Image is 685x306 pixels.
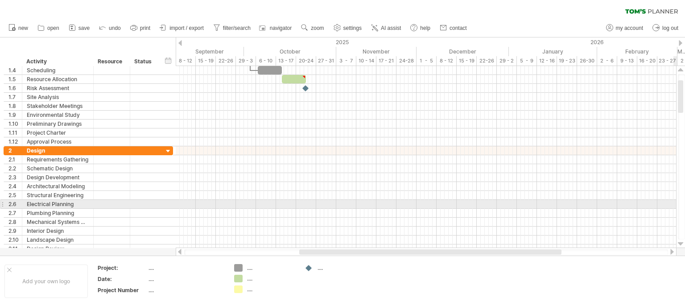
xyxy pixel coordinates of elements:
[27,191,89,199] div: Structural Engineering
[149,286,223,294] div: ....
[311,25,324,31] span: zoom
[258,22,294,34] a: navigator
[98,57,125,66] div: Resource
[236,56,256,66] div: 29 - 3
[597,56,617,66] div: 2 - 6
[376,56,396,66] div: 17 - 21
[27,227,89,235] div: Interior Design
[8,218,22,226] div: 2.8
[509,47,597,56] div: January 2026
[8,120,22,128] div: 1.10
[356,56,376,66] div: 10 - 14
[18,25,28,31] span: new
[27,244,89,253] div: Design Review
[8,173,22,182] div: 2.3
[27,128,89,137] div: Project Charter
[657,56,677,66] div: 23 - 27
[662,25,678,31] span: log out
[381,25,401,31] span: AI assist
[316,56,336,66] div: 27 - 31
[597,47,677,56] div: February 2026
[27,173,89,182] div: Design Development
[27,120,89,128] div: Preliminary Drawings
[156,47,244,56] div: September 2025
[6,22,31,34] a: new
[134,57,154,66] div: Status
[8,128,22,137] div: 1.11
[27,66,89,74] div: Scheduling
[169,25,204,31] span: import / export
[27,209,89,217] div: Plumbing Planning
[223,25,251,31] span: filter/search
[8,236,22,244] div: 2.10
[247,264,296,272] div: ....
[256,56,276,66] div: 6 - 10
[299,22,326,34] a: zoom
[66,22,92,34] a: save
[604,22,646,34] a: my account
[27,111,89,119] div: Environmental Study
[216,56,236,66] div: 22-26
[8,200,22,208] div: 2.6
[27,75,89,83] div: Resource Allocation
[437,56,457,66] div: 8 - 12
[176,56,196,66] div: 8 - 12
[437,22,470,34] a: contact
[140,25,150,31] span: print
[408,22,433,34] a: help
[98,286,147,294] div: Project Number
[27,84,89,92] div: Risk Assessment
[8,84,22,92] div: 1.6
[557,56,577,66] div: 19 - 23
[157,22,206,34] a: import / export
[8,146,22,155] div: 2
[8,244,22,253] div: 2.11
[78,25,90,31] span: save
[336,56,356,66] div: 3 - 7
[27,164,89,173] div: Schematic Design
[477,56,497,66] div: 22-26
[27,218,89,226] div: Mechanical Systems Design
[318,264,366,272] div: ....
[98,264,147,272] div: Project:
[35,22,62,34] a: open
[27,182,89,190] div: Architectural Modeling
[26,57,88,66] div: Activity
[27,155,89,164] div: Requirements Gathering
[537,56,557,66] div: 12 - 16
[8,227,22,235] div: 2.9
[336,47,417,56] div: November 2025
[8,182,22,190] div: 2.4
[296,56,316,66] div: 20-24
[396,56,417,66] div: 24-28
[517,56,537,66] div: 5 - 9
[27,236,89,244] div: Landscape Design
[637,56,657,66] div: 16 - 20
[8,102,22,110] div: 1.8
[8,75,22,83] div: 1.5
[450,25,467,31] span: contact
[27,200,89,208] div: Electrical Planning
[577,56,597,66] div: 26-30
[417,56,437,66] div: 1 - 5
[97,22,124,34] a: undo
[8,155,22,164] div: 2.1
[149,264,223,272] div: ....
[8,137,22,146] div: 1.12
[270,25,292,31] span: navigator
[8,209,22,217] div: 2.7
[457,56,477,66] div: 15 - 19
[420,25,430,31] span: help
[27,93,89,101] div: Site Analysis
[369,22,404,34] a: AI assist
[196,56,216,66] div: 15 - 19
[244,47,336,56] div: October 2025
[247,285,296,293] div: ....
[331,22,364,34] a: settings
[8,111,22,119] div: 1.9
[27,146,89,155] div: Design
[276,56,296,66] div: 13 - 17
[417,47,509,56] div: December 2025
[616,25,643,31] span: my account
[650,22,681,34] a: log out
